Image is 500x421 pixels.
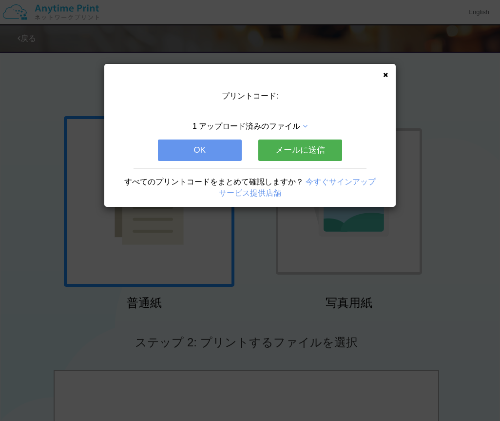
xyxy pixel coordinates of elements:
a: サービス提供店舗 [219,189,281,197]
span: すべてのプリントコードをまとめて確認しますか？ [124,178,304,186]
span: プリントコード: [222,92,278,100]
span: 1 アップロード済みのファイル [192,122,300,130]
a: 今すぐサインアップ [306,178,376,186]
button: OK [158,140,242,161]
button: メールに送信 [258,140,342,161]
